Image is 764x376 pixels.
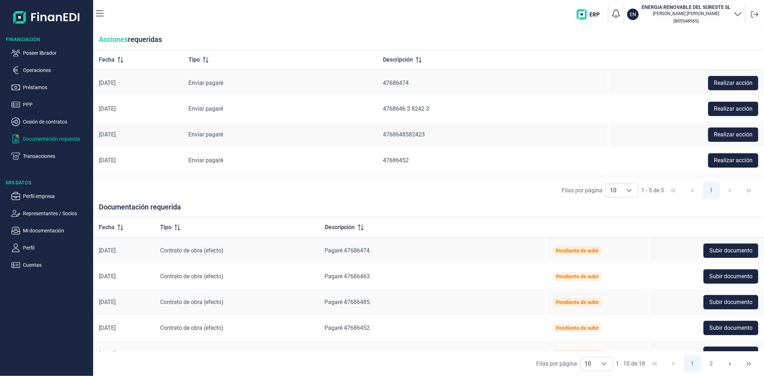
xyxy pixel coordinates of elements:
[673,18,699,24] small: Copiar cif
[11,100,90,109] button: PPP
[325,223,355,232] span: Descripción
[684,182,701,199] button: Previous Page
[577,9,605,19] img: erp
[23,244,90,252] p: Perfil
[703,244,758,258] button: Subir documento
[11,49,90,57] button: Poseer librador
[325,299,371,305] span: Pagaré 47686485.
[188,56,200,64] span: Tipo
[93,203,764,217] div: Documentación requerida
[99,350,149,357] div: [DATE]
[11,261,90,269] button: Cuentas
[630,11,636,18] p: EN
[703,295,758,309] button: Subir documento
[23,261,90,269] p: Cuentas
[556,351,599,357] div: Pendiente de subir
[740,182,758,199] button: Last Page
[99,35,128,44] span: Acciones
[621,184,638,197] div: Choose
[160,350,179,357] span: Endoso
[383,79,409,86] span: 47686474
[709,298,753,307] span: Subir documento
[13,6,80,29] img: Logo de aplicación
[99,273,149,280] div: [DATE]
[325,247,371,254] span: Pagaré 47686474.
[714,156,753,165] span: Realizar acción
[23,226,90,235] p: Mi documentación
[23,66,90,74] p: Operaciones
[99,223,115,232] span: Fecha
[721,355,739,372] button: Next Page
[160,247,224,254] span: Contrato de obra (efecto)
[99,105,177,112] div: [DATE]
[11,152,90,160] button: Transacciones
[11,117,90,126] button: Cesión de contratos
[581,357,596,371] span: 10
[642,11,731,16] p: [PERSON_NAME] [PERSON_NAME]
[99,131,177,138] div: [DATE]
[99,56,115,64] span: Fecha
[23,117,90,126] p: Cesión de contratos
[325,273,371,280] span: Pagaré 47686463.
[641,188,664,193] span: 1 - 5 de 5
[325,350,371,357] span: Pagaré 47686485.
[188,79,223,86] span: Enviar pagaré
[709,350,753,358] span: Subir documento
[23,83,90,92] p: Préstamos
[665,355,682,372] button: Previous Page
[188,157,223,164] span: Enviar pagaré
[11,209,90,218] button: Representantes / Socios
[160,223,172,232] span: Tipo
[11,226,90,235] button: Mi documentación
[383,131,425,138] span: 4768648582423
[99,324,149,332] div: [DATE]
[99,299,149,306] div: [DATE]
[556,325,599,331] div: Pendiente de subir
[721,182,739,199] button: Next Page
[11,135,90,143] button: Documentación requerida
[714,79,753,87] span: Realizar acción
[23,152,90,160] p: Transacciones
[383,56,413,64] span: Descripción
[23,135,90,143] p: Documentación requerida
[537,360,577,368] div: Filas por página
[708,102,758,116] button: Realizar acción
[188,131,223,138] span: Enviar pagaré
[562,186,602,195] div: Filas por página
[23,209,90,218] p: Representantes / Socios
[646,355,663,372] button: First Page
[703,182,720,199] button: Page 1
[703,355,720,372] button: Page 2
[684,355,701,372] button: Page 1
[99,247,149,254] div: [DATE]
[325,324,371,331] span: Pagaré 47686452.
[703,321,758,335] button: Subir documento
[714,130,753,139] span: Realizar acción
[160,299,224,305] span: Contrato de obra (efecto)
[23,49,90,57] p: Poseer librador
[160,324,224,331] span: Contrato de obra (efecto)
[740,355,758,372] button: Last Page
[556,299,599,305] div: Pendiente de subir
[23,192,90,201] p: Perfil empresa
[703,347,758,361] button: Subir documento
[11,66,90,74] button: Operaciones
[708,76,758,90] button: Realizar acción
[383,105,429,112] span: 4768646 3 8242 3
[99,157,177,164] div: [DATE]
[23,100,90,109] p: PPP
[99,79,177,87] div: [DATE]
[93,29,764,50] div: requeridas
[160,273,224,280] span: Contrato de obra (efecto)
[616,361,645,367] span: 1 - 10 de 18
[642,4,731,11] h3: ENERGIA RENOVABLE DEL SURESTE SL
[596,357,613,371] div: Choose
[188,105,223,112] span: Enviar pagaré
[709,246,753,255] span: Subir documento
[556,248,599,254] div: Pendiente de subir
[708,153,758,168] button: Realizar acción
[708,127,758,142] button: Realizar acción
[703,269,758,284] button: Subir documento
[709,272,753,281] span: Subir documento
[665,182,682,199] button: First Page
